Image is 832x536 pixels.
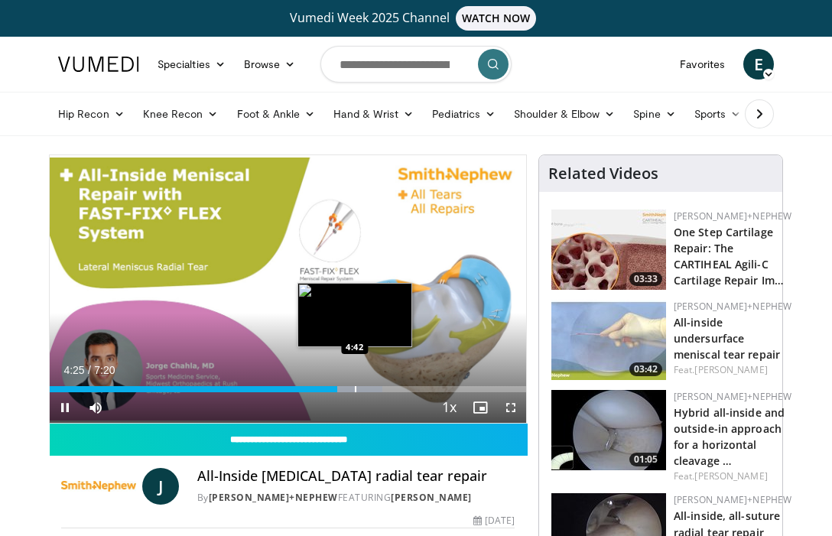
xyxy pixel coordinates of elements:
[465,392,496,423] button: Enable picture-in-picture mode
[551,210,666,290] img: 781f413f-8da4-4df1-9ef9-bed9c2d6503b.150x105_q85_crop-smart_upscale.jpg
[88,364,91,376] span: /
[148,49,235,80] a: Specialties
[423,99,505,129] a: Pediatrics
[624,99,684,129] a: Spine
[629,272,662,286] span: 03:33
[50,155,526,423] video-js: Video Player
[58,57,139,72] img: VuMedi Logo
[197,468,515,485] h4: All-Inside [MEDICAL_DATA] radial tear repair
[496,392,526,423] button: Fullscreen
[674,363,791,377] div: Feat.
[324,99,423,129] a: Hand & Wrist
[674,405,785,468] a: Hybrid all-inside and outside-in approach for a horizontal cleavage …
[134,99,228,129] a: Knee Recon
[50,386,526,392] div: Progress Bar
[456,6,537,31] span: WATCH NOW
[551,390,666,470] img: 364c13b8-bf65-400b-a941-5a4a9c158216.150x105_q85_crop-smart_upscale.jpg
[551,210,666,290] a: 03:33
[235,49,305,80] a: Browse
[674,469,791,483] div: Feat.
[674,315,780,362] a: All-inside undersurface meniscal tear repair
[505,99,624,129] a: Shoulder & Elbow
[197,491,515,505] div: By FEATURING
[551,390,666,470] a: 01:05
[674,225,784,287] a: One Step Cartilage Repair: The CARTIHEAL Agili-C Cartilage Repair Im…
[49,6,783,31] a: Vumedi Week 2025 ChannelWATCH NOW
[297,283,412,347] img: image.jpeg
[629,453,662,466] span: 01:05
[228,99,325,129] a: Foot & Ankle
[209,491,338,504] a: [PERSON_NAME]+Nephew
[551,300,666,380] a: 03:42
[391,491,472,504] a: [PERSON_NAME]
[694,469,767,482] a: [PERSON_NAME]
[473,514,515,528] div: [DATE]
[551,300,666,380] img: 02c34c8e-0ce7-40b9-85e3-cdd59c0970f9.150x105_q85_crop-smart_upscale.jpg
[434,392,465,423] button: Playback Rate
[94,364,115,376] span: 7:20
[685,99,751,129] a: Sports
[50,392,80,423] button: Pause
[674,390,791,403] a: [PERSON_NAME]+Nephew
[671,49,734,80] a: Favorites
[320,46,512,83] input: Search topics, interventions
[548,164,658,183] h4: Related Videos
[63,364,84,376] span: 4:25
[49,99,134,129] a: Hip Recon
[142,468,179,505] a: J
[629,362,662,376] span: 03:42
[694,363,767,376] a: [PERSON_NAME]
[80,392,111,423] button: Mute
[674,210,791,223] a: [PERSON_NAME]+Nephew
[743,49,774,80] a: E
[674,493,791,506] a: [PERSON_NAME]+Nephew
[61,468,136,505] img: Smith+Nephew
[674,300,791,313] a: [PERSON_NAME]+Nephew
